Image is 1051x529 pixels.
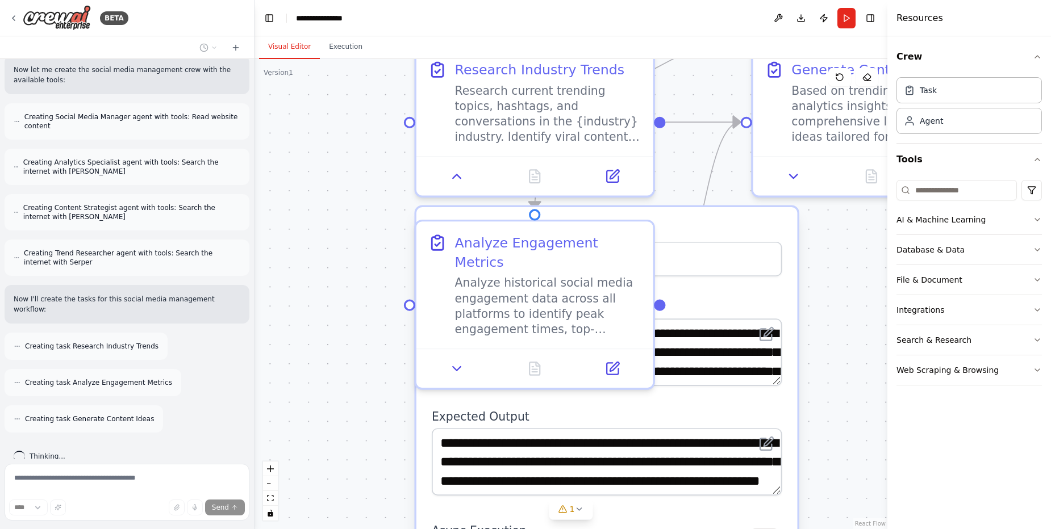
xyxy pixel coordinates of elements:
[896,11,943,25] h4: Resources
[212,503,229,512] span: Send
[14,65,240,85] p: Now let me create the social media management crew with the available tools:
[14,294,240,314] p: Now I'll create the tasks for this social media management workflow:
[414,47,654,198] div: Research Industry TrendsResearch current trending topics, hashtags, and conversations in the {ind...
[261,10,277,26] button: Hide left sidebar
[414,220,654,390] div: Analyze Engagement MetricsAnalyze historical social media engagement data across all platforms to...
[494,165,575,188] button: No output available
[862,10,878,26] button: Hide right sidebar
[494,357,575,380] button: No output available
[831,165,912,188] button: No output available
[264,68,293,77] div: Version 1
[23,203,240,221] span: Creating Content Strategist agent with tools: Search the internet with [PERSON_NAME]
[896,274,962,286] div: File & Document
[896,175,1042,394] div: Tools
[791,60,953,79] div: Generate Content Ideas
[755,432,778,455] button: Open in editor
[259,35,320,59] button: Visual Editor
[30,452,65,461] span: Thinking...
[25,378,172,387] span: Creating task Analyze Engagement Metrics
[896,244,965,255] div: Database & Data
[432,222,782,238] label: Name
[187,499,203,515] button: Click to speak your automation idea
[455,83,642,144] div: Research current trending topics, hashtags, and conversations in the {industry} industry. Identif...
[896,304,944,316] div: Integrations
[896,41,1042,73] button: Crew
[296,12,355,24] nav: breadcrumb
[751,47,991,198] div: Generate Content IdeasBased on trending topics and analytics insights, create a comprehensive lis...
[920,115,943,127] div: Agent
[227,41,245,54] button: Start a new chat
[263,491,278,506] button: fit view
[570,503,575,515] span: 1
[791,83,978,144] div: Based on trending topics and analytics insights, create a comprehensive list of content ideas tai...
[432,409,782,425] label: Expected Output
[23,158,240,176] span: Creating Analytics Specialist agent with tools: Search the internet with [PERSON_NAME]
[23,5,91,31] img: Logo
[896,295,1042,325] button: Integrations
[665,112,740,132] g: Edge from 6e3d14bf-a6c1-4ae1-b801-f12bcfdec229 to 79b49a1d-fc70-4189-b102-69bb33ca7b8e
[455,233,642,272] div: Analyze Engagement Metrics
[432,299,782,314] label: Description
[579,357,645,380] button: Open in side panel
[24,249,240,267] span: Creating Trend Researcher agent with tools: Search the internet with Serper
[169,499,185,515] button: Upload files
[549,499,593,520] button: 1
[263,506,278,520] button: toggle interactivity
[263,461,278,476] button: zoom in
[455,275,642,337] div: Analyze historical social media engagement data across all platforms to identify peak engagement ...
[896,205,1042,234] button: AI & Machine Learning
[24,112,240,131] span: Creating Social Media Manager agent with tools: Read website content
[896,355,1042,385] button: Web Scraping & Browsing
[665,112,740,305] g: Edge from aea392e0-6c8e-4086-9457-1779f443d85e to 79b49a1d-fc70-4189-b102-69bb33ca7b8e
[50,499,66,515] button: Improve this prompt
[896,334,971,346] div: Search & Research
[855,520,886,527] a: React Flow attribution
[205,499,245,515] button: Send
[263,476,278,491] button: zoom out
[25,342,159,351] span: Creating task Research Industry Trends
[579,165,645,188] button: Open in side panel
[896,214,986,225] div: AI & Machine Learning
[896,364,999,376] div: Web Scraping & Browsing
[195,41,222,54] button: Switch to previous chat
[896,265,1042,295] button: File & Document
[320,35,372,59] button: Execution
[25,414,154,423] span: Creating task Generate Content Ideas
[755,322,778,346] button: Open in editor
[920,85,937,96] div: Task
[263,461,278,520] div: React Flow controls
[455,60,625,79] div: Research Industry Trends
[896,235,1042,264] button: Database & Data
[896,73,1042,143] div: Crew
[896,325,1042,355] button: Search & Research
[100,11,128,25] div: BETA
[896,144,1042,175] button: Tools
